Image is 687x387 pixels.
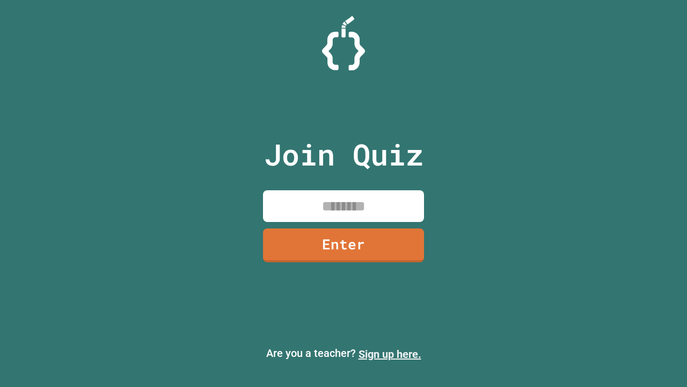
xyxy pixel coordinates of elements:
a: Enter [263,228,424,262]
iframe: chat widget [598,297,676,343]
iframe: chat widget [642,344,676,376]
p: Join Quiz [264,132,423,177]
img: Logo.svg [322,16,365,70]
p: Are you a teacher? [9,345,678,362]
a: Sign up here. [359,348,421,361]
